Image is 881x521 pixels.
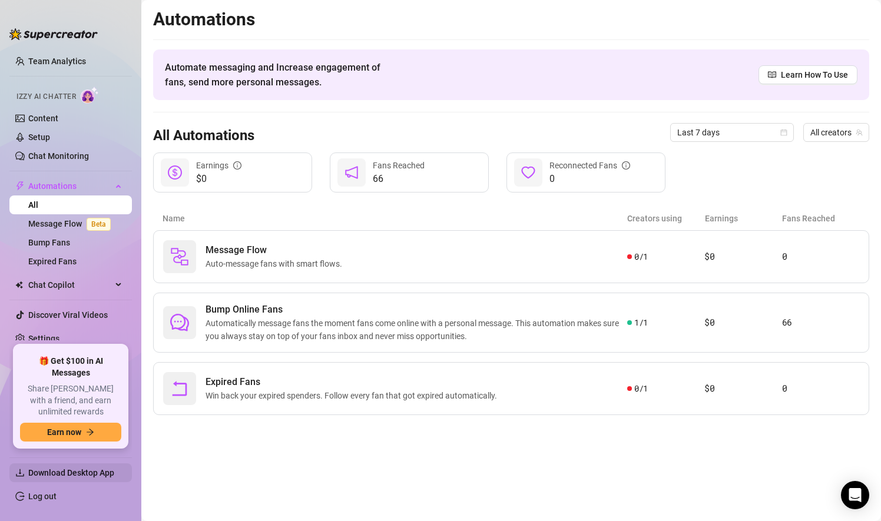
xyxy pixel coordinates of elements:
[206,317,627,343] span: Automatically message fans the moment fans come online with a personal message. This automation m...
[163,212,627,225] article: Name
[28,492,57,501] a: Log out
[782,212,860,225] article: Fans Reached
[28,219,115,228] a: Message FlowBeta
[704,381,781,396] article: $0
[15,281,23,289] img: Chat Copilot
[28,468,114,477] span: Download Desktop App
[782,316,859,330] article: 66
[549,159,630,172] div: Reconnected Fans
[549,172,630,186] span: 0
[170,379,189,398] span: rollback
[373,161,425,170] span: Fans Reached
[622,161,630,170] span: info-circle
[634,316,648,329] span: 1 / 1
[28,177,112,195] span: Automations
[15,181,25,191] span: thunderbolt
[196,172,241,186] span: $0
[206,303,627,317] span: Bump Online Fans
[86,428,94,436] span: arrow-right
[521,165,535,180] span: heart
[165,60,392,89] span: Automate messaging and Increase engagement of fans, send more personal messages.
[634,250,648,263] span: 0 / 1
[9,28,98,40] img: logo-BBDzfeDw.svg
[856,129,863,136] span: team
[677,124,787,141] span: Last 7 days
[168,165,182,180] span: dollar
[153,127,254,145] h3: All Automations
[196,159,241,172] div: Earnings
[28,334,59,343] a: Settings
[28,200,38,210] a: All
[16,91,76,102] span: Izzy AI Chatter
[627,212,705,225] article: Creators using
[345,165,359,180] span: notification
[781,68,848,81] span: Learn How To Use
[28,151,89,161] a: Chat Monitoring
[170,313,189,332] span: comment
[206,375,502,389] span: Expired Fans
[705,212,783,225] article: Earnings
[233,161,241,170] span: info-circle
[704,250,781,264] article: $0
[28,114,58,123] a: Content
[15,468,25,477] span: download
[373,172,425,186] span: 66
[153,8,869,31] h2: Automations
[810,124,862,141] span: All creators
[170,247,189,266] img: svg%3e
[28,310,108,320] a: Discover Viral Videos
[20,383,121,418] span: Share [PERSON_NAME] with a friend, and earn unlimited rewards
[206,257,347,270] span: Auto-message fans with smart flows.
[20,423,121,442] button: Earn nowarrow-right
[780,129,787,136] span: calendar
[841,481,869,509] div: Open Intercom Messenger
[20,356,121,379] span: 🎁 Get $100 in AI Messages
[28,132,50,142] a: Setup
[704,316,781,330] article: $0
[28,238,70,247] a: Bump Fans
[87,218,111,231] span: Beta
[782,381,859,396] article: 0
[782,250,859,264] article: 0
[47,427,81,437] span: Earn now
[206,389,502,402] span: Win back your expired spenders. Follow every fan that got expired automatically.
[206,243,347,257] span: Message Flow
[28,257,77,266] a: Expired Fans
[759,65,857,84] a: Learn How To Use
[28,57,86,66] a: Team Analytics
[81,87,99,104] img: AI Chatter
[28,276,112,294] span: Chat Copilot
[768,71,776,79] span: read
[634,382,648,395] span: 0 / 1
